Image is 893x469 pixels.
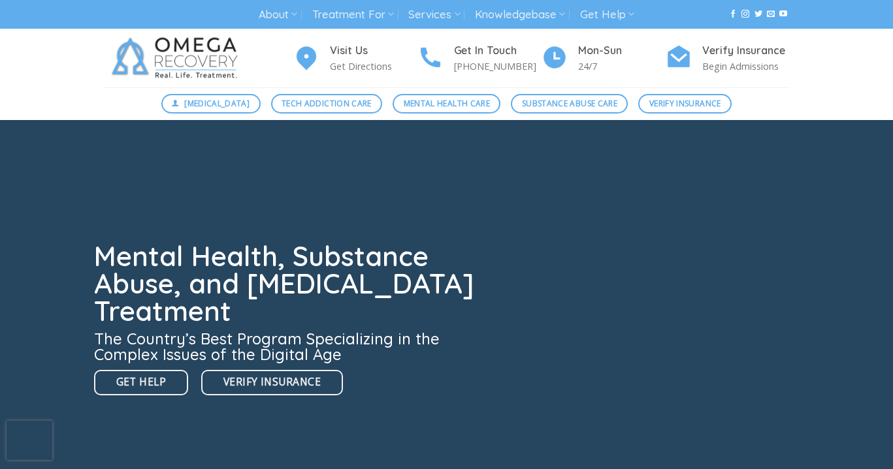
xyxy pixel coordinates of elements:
[94,243,482,325] h1: Mental Health, Substance Abuse, and [MEDICAL_DATA] Treatment
[511,94,628,113] a: Substance Abuse Care
[454,42,542,59] h4: Get In Touch
[259,3,297,27] a: About
[330,42,417,59] h4: Visit Us
[638,94,732,113] a: Verify Insurance
[666,42,790,74] a: Verify Insurance Begin Admissions
[293,42,417,74] a: Visit Us Get Directions
[282,97,372,110] span: Tech Addiction Care
[312,3,394,27] a: Treatment For
[7,421,52,460] iframe: reCAPTCHA
[475,3,565,27] a: Knowledgebase
[454,59,542,74] p: [PHONE_NUMBER]
[271,94,383,113] a: Tech Addiction Care
[184,97,250,110] span: [MEDICAL_DATA]
[522,97,617,110] span: Substance Abuse Care
[330,59,417,74] p: Get Directions
[94,370,189,395] a: Get Help
[417,42,542,74] a: Get In Touch [PHONE_NUMBER]
[741,10,749,19] a: Follow on Instagram
[393,94,500,113] a: Mental Health Care
[404,97,490,110] span: Mental Health Care
[104,29,251,87] img: Omega Recovery
[578,42,666,59] h4: Mon-Sun
[408,3,460,27] a: Services
[767,10,775,19] a: Send us an email
[580,3,634,27] a: Get Help
[779,10,787,19] a: Follow on YouTube
[223,374,321,390] span: Verify Insurance
[755,10,762,19] a: Follow on Twitter
[94,331,482,362] h3: The Country’s Best Program Specializing in the Complex Issues of the Digital Age
[116,374,167,390] span: Get Help
[161,94,261,113] a: [MEDICAL_DATA]
[729,10,737,19] a: Follow on Facebook
[649,97,721,110] span: Verify Insurance
[578,59,666,74] p: 24/7
[702,59,790,74] p: Begin Admissions
[702,42,790,59] h4: Verify Insurance
[201,370,343,395] a: Verify Insurance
